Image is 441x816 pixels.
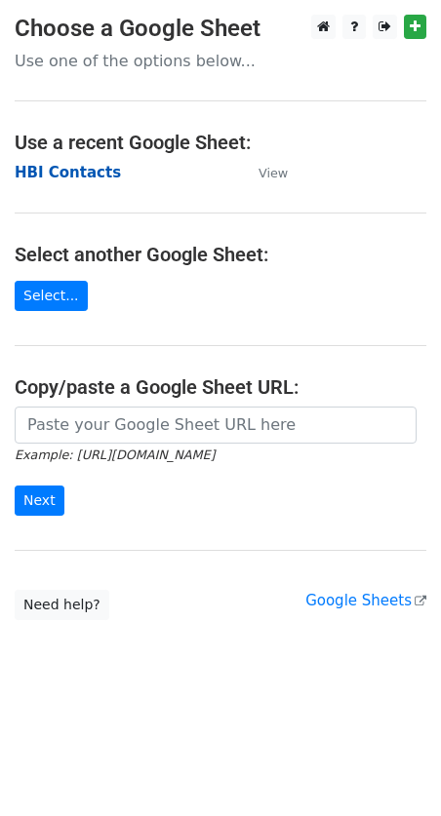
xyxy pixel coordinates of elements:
[15,131,426,154] h4: Use a recent Google Sheet:
[15,281,88,311] a: Select...
[15,51,426,71] p: Use one of the options below...
[239,164,288,181] a: View
[15,590,109,620] a: Need help?
[15,447,215,462] small: Example: [URL][DOMAIN_NAME]
[15,375,426,399] h4: Copy/paste a Google Sheet URL:
[343,722,441,816] iframe: Chat Widget
[305,592,426,609] a: Google Sheets
[15,407,417,444] input: Paste your Google Sheet URL here
[15,486,64,516] input: Next
[15,164,121,181] a: HBI Contacts
[15,15,426,43] h3: Choose a Google Sheet
[15,243,426,266] h4: Select another Google Sheet:
[259,166,288,180] small: View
